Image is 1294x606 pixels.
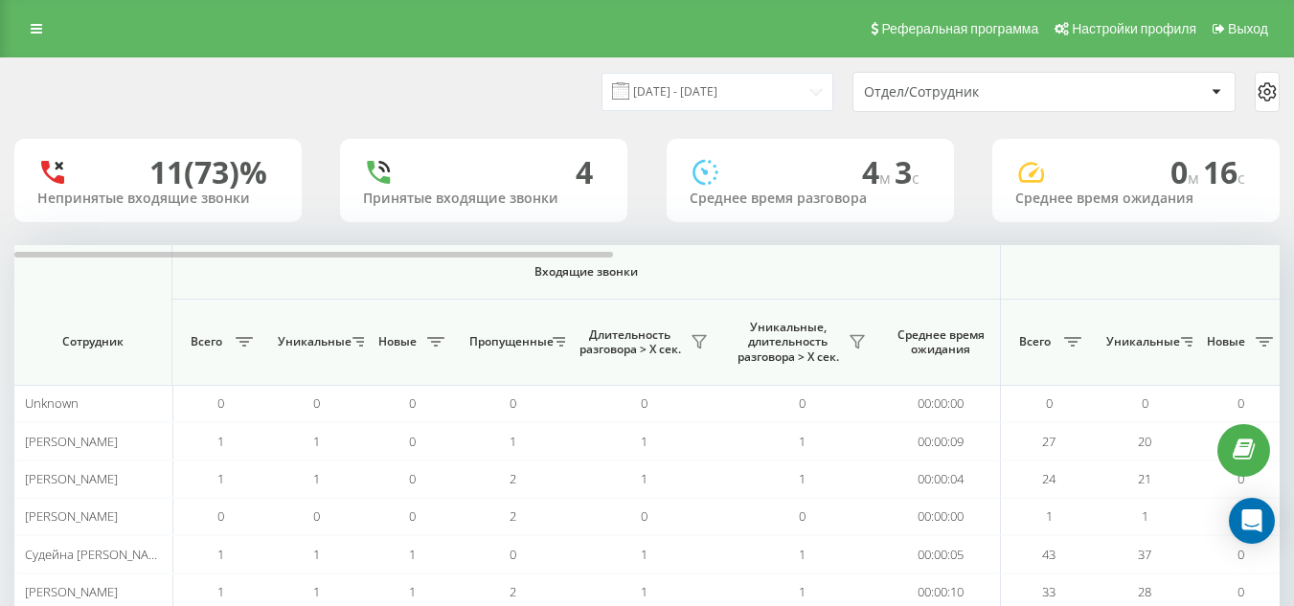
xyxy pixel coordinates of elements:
[31,334,155,349] span: Сотрудник
[1142,394,1148,412] span: 0
[1138,433,1151,450] span: 20
[313,433,320,450] span: 1
[1203,151,1245,192] span: 16
[1237,470,1244,487] span: 0
[641,507,647,525] span: 0
[149,154,267,191] div: 11 (73)%
[1072,21,1196,36] span: Настройки профиля
[799,546,806,563] span: 1
[1188,168,1203,189] span: м
[1170,151,1203,192] span: 0
[278,334,347,349] span: Уникальные
[912,168,919,189] span: c
[1138,583,1151,600] span: 28
[1042,470,1056,487] span: 24
[409,433,416,450] span: 0
[799,507,806,525] span: 0
[313,546,320,563] span: 1
[881,498,1001,535] td: 00:00:00
[313,470,320,487] span: 1
[864,84,1093,101] div: Отдел/Сотрудник
[409,546,416,563] span: 1
[879,168,895,189] span: м
[1237,546,1244,563] span: 0
[881,422,1001,460] td: 00:00:09
[1228,21,1268,36] span: Выход
[1042,583,1056,600] span: 33
[313,507,320,525] span: 0
[1237,394,1244,412] span: 0
[313,394,320,412] span: 0
[217,470,224,487] span: 1
[37,191,279,207] div: Непринятые входящие звонки
[799,583,806,600] span: 1
[510,394,516,412] span: 0
[1106,334,1175,349] span: Уникальные
[510,583,516,600] span: 2
[374,334,421,349] span: Новые
[733,320,843,365] span: Уникальные, длительность разговора > Х сек.
[409,583,416,600] span: 1
[217,433,224,450] span: 1
[25,507,118,525] span: [PERSON_NAME]
[217,546,224,563] span: 1
[576,154,593,191] div: 4
[690,191,931,207] div: Среднее время разговора
[510,433,516,450] span: 1
[881,21,1038,36] span: Реферальная программа
[1046,507,1053,525] span: 1
[25,546,170,563] span: Судейна [PERSON_NAME]
[1138,470,1151,487] span: 21
[881,460,1001,498] td: 00:00:04
[1237,168,1245,189] span: c
[1237,583,1244,600] span: 0
[1042,546,1056,563] span: 43
[575,327,685,357] span: Длительность разговора > Х сек.
[217,507,224,525] span: 0
[1142,507,1148,525] span: 1
[510,546,516,563] span: 0
[182,334,230,349] span: Всего
[799,394,806,412] span: 0
[896,327,986,357] span: Среднее время ожидания
[1229,498,1275,544] div: Open Intercom Messenger
[1042,433,1056,450] span: 27
[799,433,806,450] span: 1
[217,394,224,412] span: 0
[25,583,118,600] span: [PERSON_NAME]
[1046,394,1053,412] span: 0
[1202,334,1250,349] span: Новые
[641,433,647,450] span: 1
[363,191,604,207] div: Принятые входящие звонки
[1015,191,1257,207] div: Среднее время ожидания
[881,385,1001,422] td: 00:00:00
[222,264,950,280] span: Входящие звонки
[510,470,516,487] span: 2
[409,470,416,487] span: 0
[1010,334,1058,349] span: Всего
[469,334,547,349] span: Пропущенные
[641,470,647,487] span: 1
[799,470,806,487] span: 1
[25,470,118,487] span: [PERSON_NAME]
[409,394,416,412] span: 0
[641,394,647,412] span: 0
[641,546,647,563] span: 1
[409,507,416,525] span: 0
[25,433,118,450] span: [PERSON_NAME]
[217,583,224,600] span: 1
[895,151,919,192] span: 3
[641,583,647,600] span: 1
[25,394,79,412] span: Unknown
[1138,546,1151,563] span: 37
[881,535,1001,572] td: 00:00:05
[313,583,320,600] span: 1
[862,151,895,192] span: 4
[510,507,516,525] span: 2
